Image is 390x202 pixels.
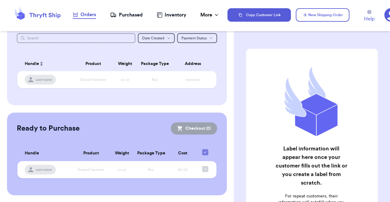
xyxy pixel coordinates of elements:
button: Date Created [138,33,175,43]
a: Orders [73,11,96,19]
div: Orders [73,11,96,18]
div: More [200,11,220,19]
th: Address [173,56,217,71]
span: Box [148,168,154,171]
button: New Shipping Order [296,8,349,22]
h2: Label information will appear here once your customer fills out the link or you create a label fr... [275,144,348,187]
span: xxxxxxxx [185,78,200,81]
span: Striped Sweater [80,78,106,81]
span: Payment Status [181,36,207,40]
th: Package Type [134,146,168,161]
span: Box [152,78,158,81]
span: Striped Sweater [78,168,104,171]
span: $0.00 [178,168,188,171]
span: xx oz [121,78,129,81]
button: Checkout (0) [171,122,217,135]
span: Handle [25,150,39,157]
span: Help [364,15,374,23]
span: username [36,77,52,82]
button: Copy Customer Link [227,8,291,22]
a: Inventory [157,11,186,19]
span: username [36,167,52,172]
th: Weight [113,56,137,71]
th: Product [73,56,113,71]
th: Cost [168,146,197,161]
a: Purchased [110,11,143,19]
th: Weight [110,146,133,161]
button: Sort ascending [39,60,44,67]
span: xx oz [118,168,126,171]
h2: Ready to Purchase [17,124,80,133]
th: Product [72,146,110,161]
button: Payment Status [177,33,217,43]
input: Search [17,33,135,43]
th: Package Type [137,56,173,71]
a: Help [364,10,374,23]
span: Date Created [142,36,164,40]
span: Handle [25,61,39,67]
